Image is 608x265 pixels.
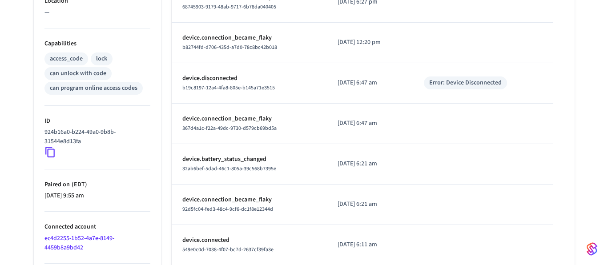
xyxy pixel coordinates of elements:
[44,8,150,17] p: —
[182,44,277,51] span: b82744fd-d706-435d-a7d0-78c8bc42b018
[338,38,403,47] p: [DATE] 12:20 pm
[429,78,502,88] div: Error: Device Disconnected
[44,116,150,126] p: ID
[338,240,403,249] p: [DATE] 6:11 am
[182,155,316,164] p: device.battery_status_changed
[50,84,137,93] div: can program online access codes
[182,33,316,43] p: device.connection_became_flaky
[44,222,150,232] p: Connected account
[182,236,316,245] p: device.connected
[96,54,107,64] div: lock
[182,246,274,253] span: 549e0c0d-7038-4f07-bc7d-2637cf39fa3e
[182,84,275,92] span: b19c8197-12a4-4fa8-805e-b145a71e3515
[587,242,597,256] img: SeamLogoGradient.69752ec5.svg
[44,128,147,146] p: 924b16a0-b224-49a0-9b8b-31544e8d13fa
[182,74,316,83] p: device.disconnected
[44,234,114,252] a: ec4d2255-1b52-4a7e-8149-4459b8a9bd42
[50,54,83,64] div: access_code
[50,69,106,78] div: can unlock with code
[44,180,150,189] p: Paired on
[182,205,273,213] span: 92d5fc04-fed3-48c4-9cf6-dc1f8e12344d
[70,180,87,189] span: ( EDT )
[338,78,403,88] p: [DATE] 6:47 am
[338,200,403,209] p: [DATE] 6:21 am
[182,195,316,205] p: device.connection_became_flaky
[338,119,403,128] p: [DATE] 6:47 am
[44,191,150,201] p: [DATE] 9:55 am
[182,114,316,124] p: device.connection_became_flaky
[338,159,403,169] p: [DATE] 6:21 am
[182,165,276,173] span: 32ab6bef-5dad-46c1-805a-39c568b7395e
[44,39,150,48] p: Capabilities
[182,3,276,11] span: 68745903-9179-48ab-9717-6b78da040405
[182,124,277,132] span: 367d4a1c-f22a-49dc-9730-d579cb69bd5a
